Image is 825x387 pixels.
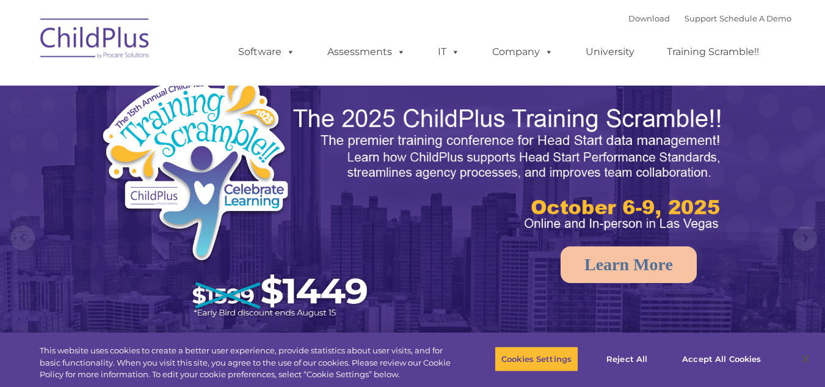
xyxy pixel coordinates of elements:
[40,345,454,381] div: This website uses cookies to create a better user experience, provide statistics about user visit...
[315,40,418,64] a: Assessments
[719,13,791,23] a: Schedule A Demo
[628,13,670,23] a: Download
[675,346,768,372] button: Accept All Cookies
[792,345,819,372] button: Close
[426,40,472,64] a: IT
[628,13,791,23] font: |
[573,40,647,64] a: University
[170,81,207,90] span: Last name
[170,131,222,140] span: Phone number
[34,10,156,71] img: ChildPlus by Procare Solutions
[655,40,771,64] a: Training Scramble!!
[589,346,665,372] button: Reject All
[495,346,578,372] button: Cookies Settings
[480,40,565,64] a: Company
[561,246,697,283] a: Learn More
[685,13,717,23] a: Support
[226,40,307,64] a: Software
